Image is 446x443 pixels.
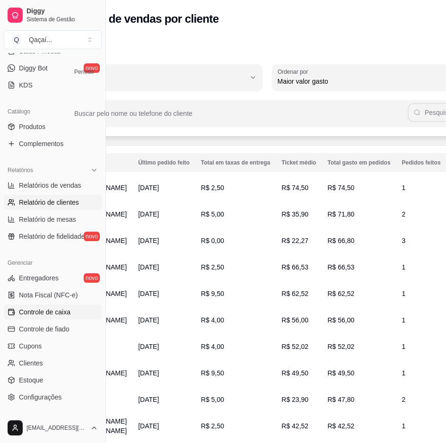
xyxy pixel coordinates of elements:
[327,396,354,403] span: R$ 47,80
[74,113,408,122] input: Buscar pelo nome ou telefone do cliente
[138,263,159,271] span: [DATE]
[26,16,98,23] span: Sistema de Gestão
[402,396,406,403] span: 2
[29,35,52,44] div: Qaçaí ...
[4,373,102,388] a: Estoque
[19,392,61,402] span: Configurações
[4,212,102,227] a: Relatório de mesas
[281,316,308,324] span: R$ 56,00
[327,422,354,430] span: R$ 42,52
[19,122,45,131] span: Produtos
[201,369,224,377] span: R$ 9,50
[4,339,102,354] a: Cupons
[195,153,276,172] th: Total em taxas de entrega
[201,210,224,218] span: R$ 5,00
[138,316,159,324] span: [DATE]
[4,356,102,371] a: Clientes
[138,184,159,191] span: [DATE]
[74,77,245,86] span: 30 dias
[4,287,102,303] a: Nota Fiscal (NFC-e)
[4,30,102,49] button: Select a team
[138,422,159,430] span: [DATE]
[138,396,159,403] span: [DATE]
[138,237,159,244] span: [DATE]
[19,290,78,300] span: Nota Fiscal (NFC-e)
[4,61,102,76] a: Diggy Botnovo
[12,35,21,44] span: Q
[327,343,354,350] span: R$ 52,02
[19,307,70,317] span: Controle de caixa
[201,263,224,271] span: R$ 2,50
[4,178,102,193] a: Relatórios de vendas
[26,7,98,16] span: Diggy
[19,181,81,190] span: Relatórios de vendas
[19,139,63,148] span: Complementos
[132,153,195,172] th: Último pedido feito
[327,184,354,191] span: R$ 74,50
[4,4,102,26] a: DiggySistema de Gestão
[4,270,102,286] a: Entregadoresnovo
[402,369,406,377] span: 1
[281,422,308,430] span: R$ 42,52
[402,210,406,218] span: 2
[19,232,85,241] span: Relatório de fidelidade
[138,210,159,218] span: [DATE]
[138,343,159,350] span: [DATE]
[327,316,354,324] span: R$ 56,00
[4,78,102,93] a: KDS
[19,215,76,224] span: Relatório de mesas
[201,184,224,191] span: R$ 2,50
[327,290,354,297] span: R$ 62,52
[4,255,102,270] div: Gerenciar
[8,166,33,174] span: Relatórios
[327,263,354,271] span: R$ 66,53
[201,237,224,244] span: R$ 0,00
[69,64,262,91] button: Período30 dias
[4,321,102,337] a: Controle de fiado
[4,119,102,134] a: Produtos
[19,375,43,385] span: Estoque
[402,237,406,244] span: 3
[281,369,308,377] span: R$ 49,50
[281,184,308,191] span: R$ 74,50
[281,210,308,218] span: R$ 35,90
[138,369,159,377] span: [DATE]
[4,417,102,439] button: [EMAIL_ADDRESS][DOMAIN_NAME]
[327,369,354,377] span: R$ 49,50
[4,304,102,320] a: Controle de caixa
[19,198,79,207] span: Relatório de clientes
[4,104,102,119] div: Catálogo
[19,341,42,351] span: Cupons
[322,153,396,172] th: Total gasto em pedidos
[327,210,354,218] span: R$ 71,80
[276,153,322,172] th: Ticket médio
[4,390,102,405] a: Configurações
[281,396,308,403] span: R$ 23,90
[4,136,102,151] a: Complementos
[402,316,406,324] span: 1
[138,290,159,297] span: [DATE]
[4,229,102,244] a: Relatório de fidelidadenovo
[4,195,102,210] a: Relatório de clientes
[402,343,406,350] span: 1
[201,343,224,350] span: R$ 4,00
[278,68,311,76] label: Ordenar por
[402,422,406,430] span: 1
[281,343,308,350] span: R$ 52,02
[402,290,406,297] span: 1
[19,80,33,90] span: KDS
[201,316,224,324] span: R$ 4,00
[201,396,224,403] span: R$ 5,00
[59,11,219,26] h2: Relatório de vendas por cliente
[201,290,224,297] span: R$ 9,50
[19,273,59,283] span: Entregadores
[281,263,308,271] span: R$ 66,53
[281,237,308,244] span: R$ 22,27
[19,358,43,368] span: Clientes
[26,424,87,432] span: [EMAIL_ADDRESS][DOMAIN_NAME]
[402,184,406,191] span: 1
[402,263,406,271] span: 1
[19,324,70,334] span: Controle de fiado
[327,237,354,244] span: R$ 66,80
[74,68,97,76] label: Período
